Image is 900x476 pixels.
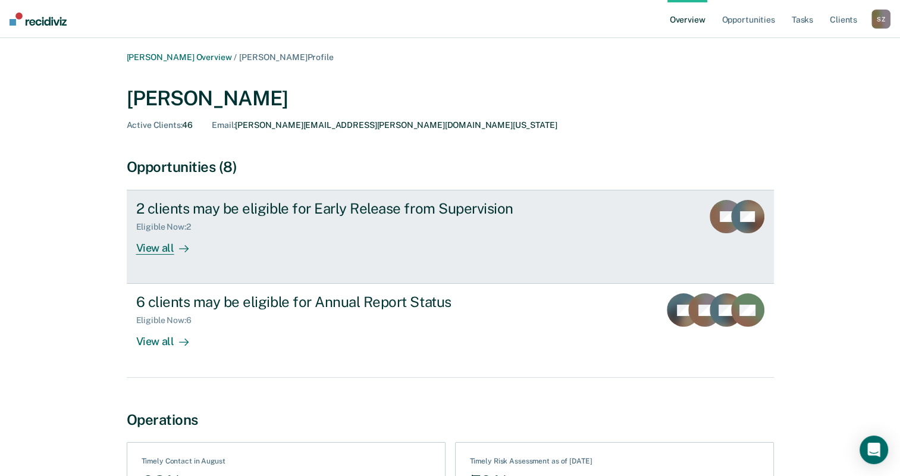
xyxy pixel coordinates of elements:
div: Opportunities (8) [127,158,774,176]
div: Timely Contact in August [142,457,225,470]
span: / [231,52,239,62]
div: View all [136,232,203,255]
a: 6 clients may be eligible for Annual Report StatusEligible Now:6View all [127,284,774,377]
div: S Z [871,10,890,29]
div: Eligible Now : 2 [136,222,200,232]
a: 2 clients may be eligible for Early Release from SupervisionEligible Now:2View all [127,190,774,284]
div: 2 clients may be eligible for Early Release from Supervision [136,200,554,217]
div: Open Intercom Messenger [860,436,888,464]
span: Email : [212,120,235,130]
div: Eligible Now : 6 [136,315,201,325]
span: [PERSON_NAME] Profile [239,52,333,62]
button: SZ [871,10,890,29]
a: [PERSON_NAME] Overview [127,52,232,62]
div: [PERSON_NAME][EMAIL_ADDRESS][PERSON_NAME][DOMAIN_NAME][US_STATE] [212,120,557,130]
div: View all [136,325,203,349]
div: [PERSON_NAME] [127,86,774,111]
img: Recidiviz [10,12,67,26]
div: 6 clients may be eligible for Annual Report Status [136,293,554,311]
div: Timely Risk Assessment as of [DATE] [470,457,592,470]
div: 46 [127,120,193,130]
span: Active Clients : [127,120,183,130]
div: Operations [127,411,774,428]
